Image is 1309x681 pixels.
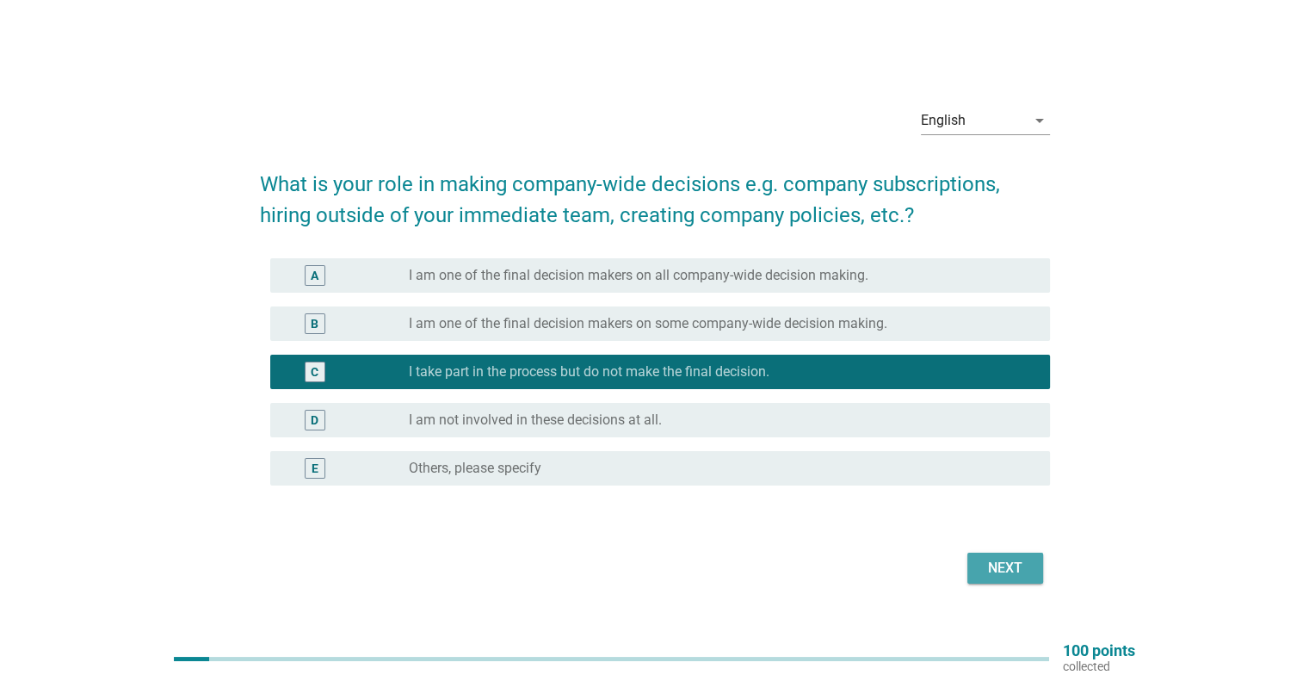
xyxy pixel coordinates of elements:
i: arrow_drop_down [1029,110,1050,131]
div: C [311,362,318,381]
label: Others, please specify [409,460,541,477]
p: 100 points [1063,643,1135,659]
div: B [311,314,318,332]
button: Next [967,553,1043,584]
div: English [921,113,966,128]
label: I am not involved in these decisions at all. [409,412,662,429]
label: I am one of the final decision makers on some company-wide decision making. [409,315,887,332]
label: I take part in the process but do not make the final decision. [409,363,769,381]
div: A [311,266,318,284]
div: Next [981,558,1029,579]
p: collected [1063,659,1135,674]
label: I am one of the final decision makers on all company-wide decision making. [409,267,868,284]
div: D [311,411,318,429]
div: E [312,459,318,477]
h2: What is your role in making company-wide decisions e.g. company subscriptions, hiring outside of ... [260,152,1050,231]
